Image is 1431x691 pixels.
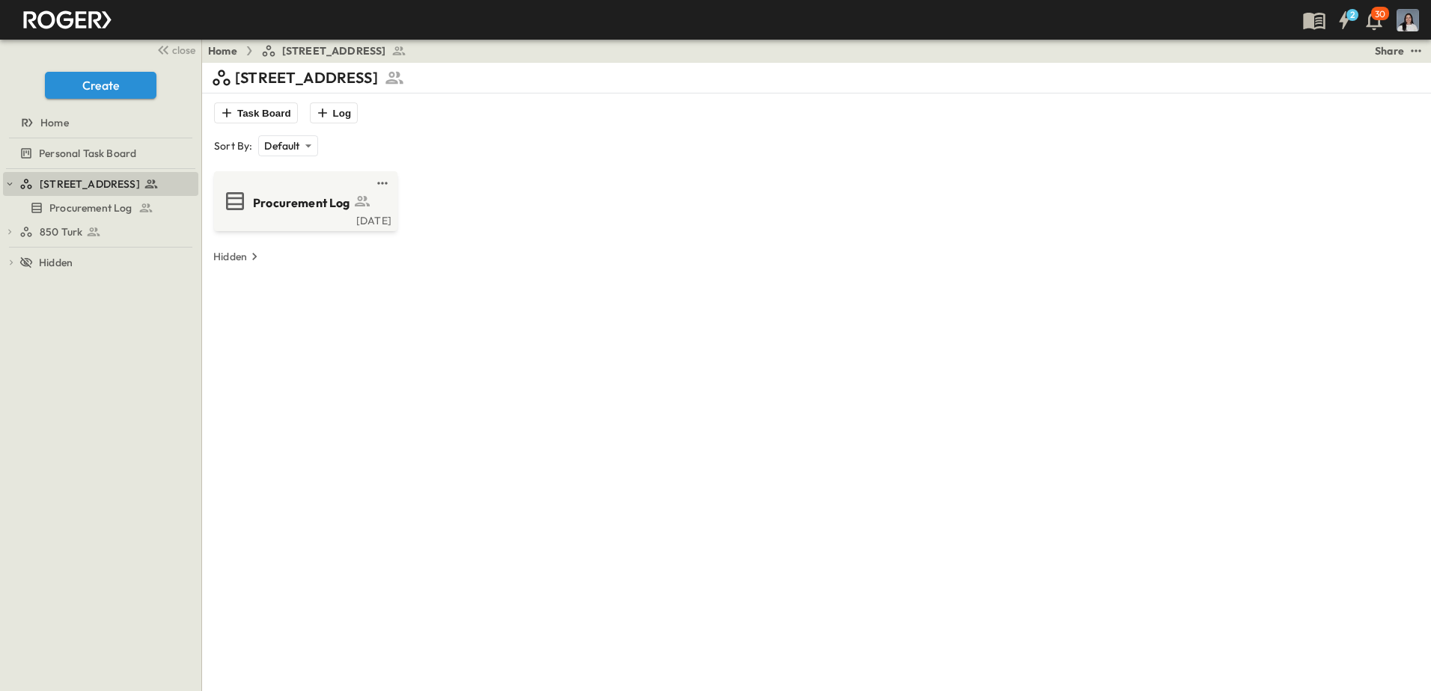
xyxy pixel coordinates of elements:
p: 30 [1375,8,1385,20]
div: 850 Turktest [3,220,198,244]
div: Default [258,135,317,156]
button: Hidden [207,246,268,267]
a: Procurement Log [3,197,195,218]
span: 850 Turk [40,224,82,239]
nav: breadcrumbs [208,43,415,58]
span: Personal Task Board [39,146,136,161]
a: Personal Task Board [3,143,195,164]
div: Personal Task Boardtest [3,141,198,165]
div: Share [1375,43,1404,58]
span: Home [40,115,69,130]
h6: 2 [1350,9,1355,21]
a: Home [3,112,195,133]
p: Sort By: [214,138,252,153]
span: [STREET_ADDRESS] [282,43,386,58]
button: test [373,174,391,192]
button: Task Board [214,102,298,123]
a: [STREET_ADDRESS] [19,173,195,194]
p: Hidden [213,249,247,264]
span: Procurement Log [253,194,350,212]
span: [STREET_ADDRESS] [40,176,140,191]
a: Home [208,43,237,58]
a: [STREET_ADDRESS] [261,43,407,58]
span: Hidden [39,255,73,270]
a: [DATE] [217,213,391,225]
button: Create [45,72,156,99]
div: Procurement Logtest [3,196,198,220]
img: Profile Picture [1397,9,1419,31]
a: Procurement Log [217,189,391,213]
p: Default [264,138,299,153]
div: [STREET_ADDRESS]test [3,172,198,196]
button: 2 [1329,7,1359,34]
span: close [172,43,195,58]
button: Log [310,102,358,123]
span: Procurement Log [49,200,132,215]
p: [STREET_ADDRESS] [235,67,378,88]
button: test [1407,42,1425,60]
a: 850 Turk [19,221,195,242]
button: close [150,39,198,60]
